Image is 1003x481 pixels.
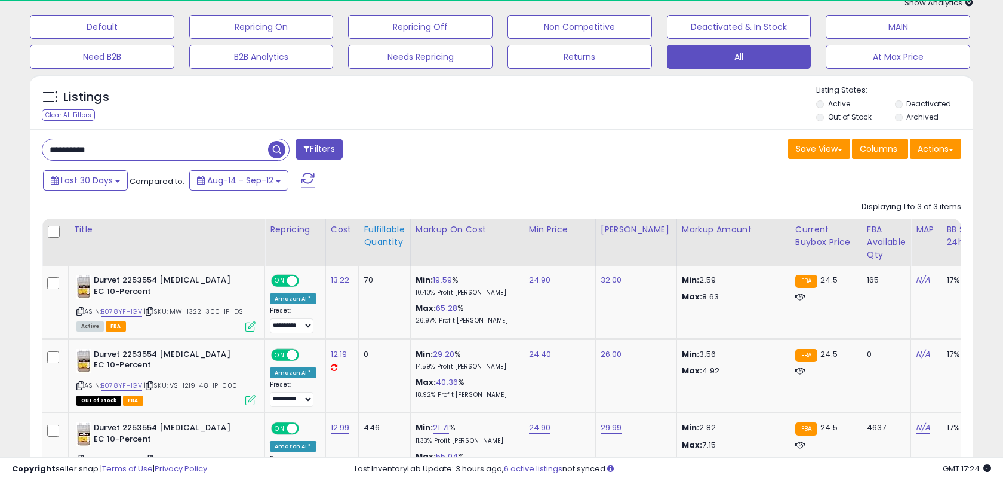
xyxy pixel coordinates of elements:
[416,317,515,325] p: 26.97% Profit [PERSON_NAME]
[682,274,700,286] strong: Min:
[416,422,515,445] div: %
[867,422,902,433] div: 4637
[910,139,961,159] button: Actions
[601,274,622,286] a: 32.00
[416,274,433,286] b: Min:
[348,45,493,69] button: Needs Repricing
[102,463,153,474] a: Terms of Use
[867,349,902,360] div: 0
[355,464,991,475] div: Last InventoryLab Update: 3 hours ago, not synced.
[101,307,142,317] a: B078YFH1GV
[820,422,838,433] span: 24.5
[144,307,243,316] span: | SKU: MW_1322_300_1P_DS
[436,302,457,314] a: 65.28
[504,463,562,474] a: 6 active listings
[272,350,287,360] span: ON
[820,274,838,286] span: 24.5
[331,348,347,360] a: 12.19
[12,463,56,474] strong: Copyright
[270,293,316,304] div: Amazon AI *
[348,15,493,39] button: Repricing Off
[144,381,237,390] span: | SKU: VS_1219_48_1P_000
[795,223,857,249] div: Current Buybox Price
[416,422,433,433] b: Min:
[682,422,781,433] p: 2.82
[433,348,454,360] a: 29.20
[130,176,184,187] span: Compared to:
[296,139,342,160] button: Filters
[682,349,781,360] p: 3.56
[94,422,239,448] b: Durvet 2253554 [MEDICAL_DATA] EC 10-Percent
[272,276,287,286] span: ON
[76,321,104,332] span: All listings currently available for purchase on Amazon
[947,349,986,360] div: 17%
[297,350,316,360] span: OFF
[682,348,700,360] strong: Min:
[860,143,897,155] span: Columns
[30,15,174,39] button: Default
[364,422,401,433] div: 446
[416,275,515,297] div: %
[94,349,239,374] b: Durvet 2253554 [MEDICAL_DATA] EC 10-Percent
[682,422,700,433] strong: Min:
[529,422,551,434] a: 24.90
[94,275,239,300] b: Durvet 2253554 [MEDICAL_DATA] EC 10-Percent
[601,223,672,236] div: [PERSON_NAME]
[76,349,91,373] img: 315Bwj224BL._SL40_.jpg
[867,223,906,261] div: FBA Available Qty
[416,289,515,297] p: 10.40% Profit [PERSON_NAME]
[682,440,781,451] p: 7.15
[270,223,321,236] div: Repricing
[916,223,936,236] div: MAP
[76,396,121,406] span: All listings that are currently out of stock and unavailable for purchase on Amazon
[270,367,316,378] div: Amazon AI *
[906,112,939,122] label: Archived
[101,381,142,391] a: B078YFH1GV
[270,307,316,333] div: Preset:
[416,437,515,445] p: 11.33% Profit [PERSON_NAME]
[270,381,316,408] div: Preset:
[63,89,109,106] h5: Listings
[416,451,436,462] b: Max:
[507,15,652,39] button: Non Competitive
[189,45,334,69] button: B2B Analytics
[272,424,287,434] span: ON
[76,349,256,405] div: ASIN:
[416,348,433,360] b: Min:
[42,109,95,121] div: Clear All Filters
[270,441,316,452] div: Amazon AI *
[826,45,970,69] button: At Max Price
[76,275,91,299] img: 315Bwj224BL._SL40_.jpg
[820,348,838,360] span: 24.5
[906,99,951,109] label: Deactivated
[795,422,817,436] small: FBA
[682,291,703,302] strong: Max:
[410,219,524,266] th: The percentage added to the cost of goods (COGS) that forms the calculator for Min & Max prices.
[123,396,143,406] span: FBA
[73,223,260,236] div: Title
[947,422,986,433] div: 17%
[416,376,436,388] b: Max:
[76,422,256,478] div: ASIN:
[852,139,908,159] button: Columns
[601,422,622,434] a: 29.99
[416,363,515,371] p: 14.59% Profit [PERSON_NAME]
[436,376,458,388] a: 40.36
[916,348,930,360] a: N/A
[916,422,930,434] a: N/A
[416,223,519,236] div: Markup on Cost
[331,223,354,236] div: Cost
[144,455,247,464] span: | SKU: MW_1299_120_1P_000
[416,349,515,371] div: %
[826,15,970,39] button: MAIN
[682,275,781,286] p: 2.59
[867,275,902,286] div: 165
[106,321,126,332] span: FBA
[682,223,785,236] div: Markup Amount
[433,422,449,434] a: 21.71
[795,349,817,362] small: FBA
[416,451,515,473] div: %
[529,274,551,286] a: 24.90
[189,170,288,191] button: Aug-14 - Sep-12
[416,391,515,399] p: 18.92% Profit [PERSON_NAME]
